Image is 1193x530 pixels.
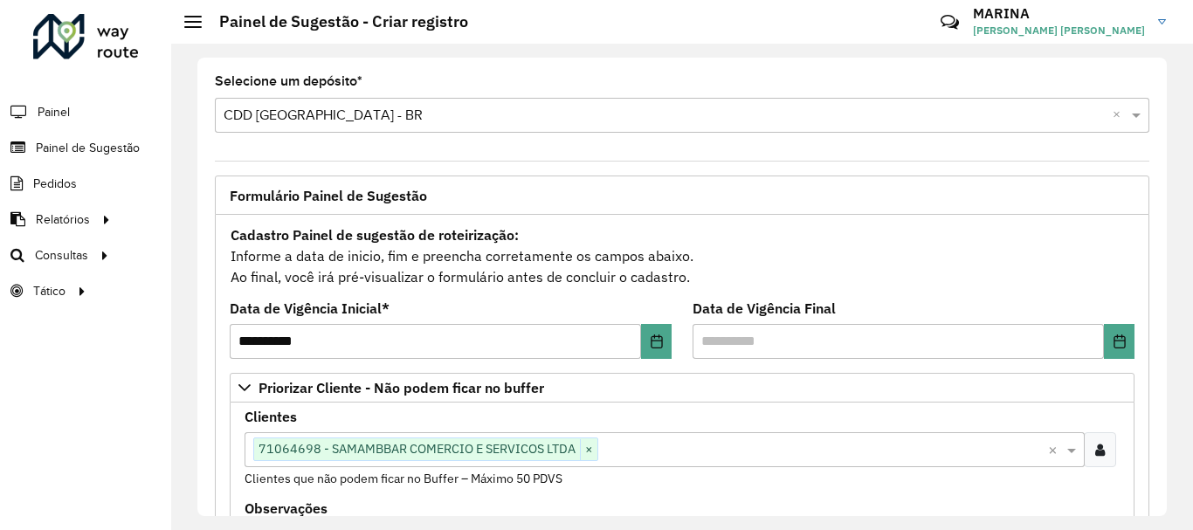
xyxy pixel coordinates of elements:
[931,3,969,41] a: Contato Rápido
[973,23,1145,38] span: [PERSON_NAME] [PERSON_NAME]
[230,373,1134,403] a: Priorizar Cliente - Não podem ficar no buffer
[36,139,140,157] span: Painel de Sugestão
[230,298,390,319] label: Data de Vigência Inicial
[1048,439,1063,460] span: Clear all
[245,498,328,519] label: Observações
[36,210,90,229] span: Relatórios
[259,381,544,395] span: Priorizar Cliente - Não podem ficar no buffer
[202,12,468,31] h2: Painel de Sugestão - Criar registro
[231,226,519,244] strong: Cadastro Painel de sugestão de roteirização:
[641,324,672,359] button: Choose Date
[245,471,562,486] small: Clientes que não podem ficar no Buffer – Máximo 50 PDVS
[230,189,427,203] span: Formulário Painel de Sugestão
[230,224,1134,288] div: Informe a data de inicio, fim e preencha corretamente os campos abaixo. Ao final, você irá pré-vi...
[35,246,88,265] span: Consultas
[693,298,836,319] label: Data de Vigência Final
[245,406,297,427] label: Clientes
[33,175,77,193] span: Pedidos
[973,5,1145,22] h3: MARINA
[580,439,597,460] span: ×
[254,438,580,459] span: 71064698 - SAMAMBBAR COMERCIO E SERVICOS LTDA
[1113,105,1127,126] span: Clear all
[1104,324,1134,359] button: Choose Date
[33,282,66,300] span: Tático
[38,103,70,121] span: Painel
[215,71,362,92] label: Selecione um depósito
